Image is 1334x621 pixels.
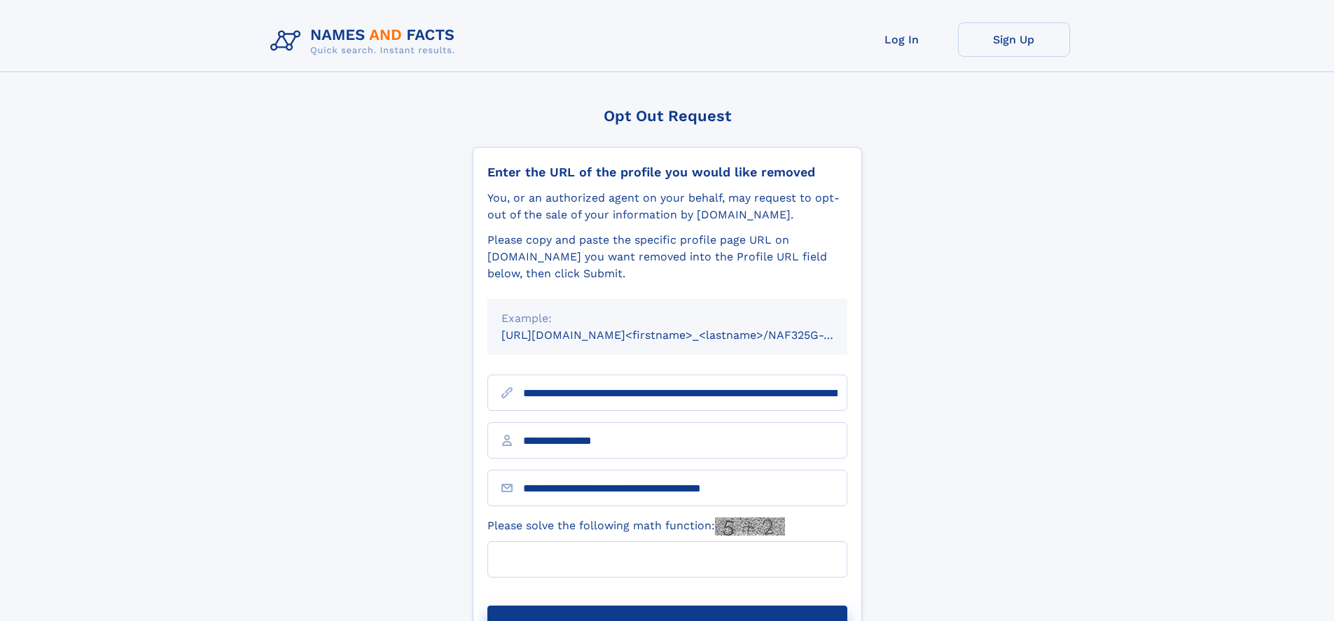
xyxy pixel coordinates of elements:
[473,107,862,125] div: Opt Out Request
[487,190,847,223] div: You, or an authorized agent on your behalf, may request to opt-out of the sale of your informatio...
[487,517,785,536] label: Please solve the following math function:
[958,22,1070,57] a: Sign Up
[846,22,958,57] a: Log In
[501,328,874,342] small: [URL][DOMAIN_NAME]<firstname>_<lastname>/NAF325G-xxxxxxxx
[487,232,847,282] div: Please copy and paste the specific profile page URL on [DOMAIN_NAME] you want removed into the Pr...
[501,310,833,327] div: Example:
[487,165,847,180] div: Enter the URL of the profile you would like removed
[265,22,466,60] img: Logo Names and Facts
